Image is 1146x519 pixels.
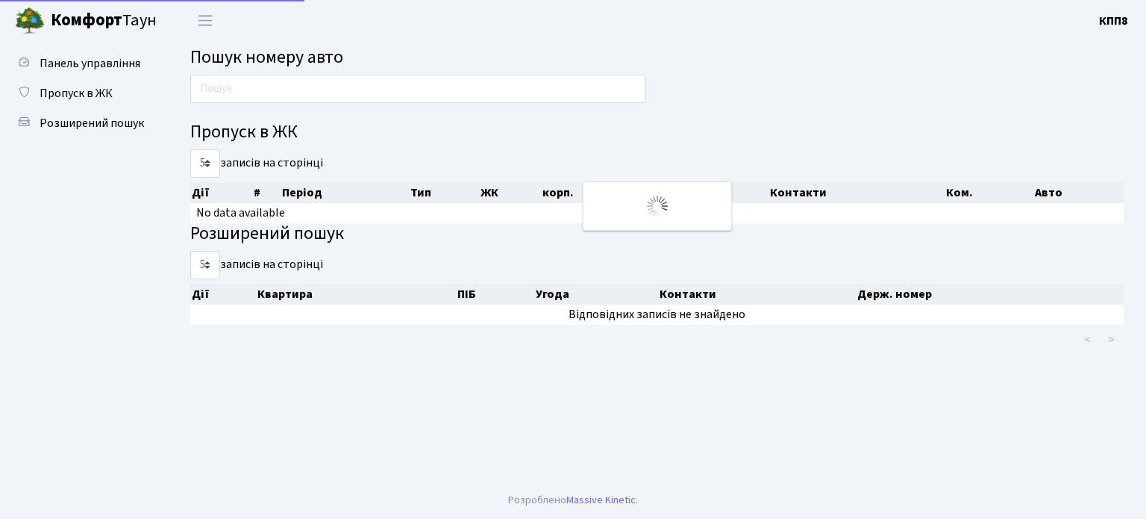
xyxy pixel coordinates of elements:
th: Ком. [945,182,1033,203]
b: Комфорт [51,8,122,32]
span: Таун [51,8,157,34]
th: Контакти [768,182,945,203]
th: ЖК [479,182,541,203]
th: корп. [541,182,642,203]
th: Угода [534,284,657,305]
td: Відповідних записів не знайдено [190,305,1124,325]
label: записів на сторінці [190,251,323,279]
div: Розроблено . [508,492,638,509]
b: КПП8 [1099,13,1128,29]
a: КПП8 [1099,12,1128,30]
a: Пропуск в ЖК [7,78,157,108]
label: записів на сторінці [190,149,323,178]
th: Дії [190,284,256,305]
th: ПІБ [456,284,534,305]
th: Контакти [658,284,857,305]
button: Переключити навігацію [187,8,224,33]
th: Дії [190,182,252,203]
th: Період [281,182,409,203]
a: Панель управління [7,49,157,78]
span: Пропуск в ЖК [40,85,113,102]
h4: Розширений пошук [190,223,1124,245]
th: # [252,182,281,203]
img: Обробка... [645,194,669,218]
td: No data available [190,203,1124,223]
input: Пошук [190,75,646,103]
th: Авто [1033,182,1124,203]
img: logo.png [15,6,45,36]
select: записів на сторінці [190,149,220,178]
h4: Пропуск в ЖК [190,122,1124,143]
th: ПІБ [704,182,768,203]
span: Панель управління [40,55,140,72]
th: Держ. номер [856,284,1124,305]
a: Розширений пошук [7,108,157,138]
a: Massive Kinetic [566,492,636,508]
span: Пошук номеру авто [190,44,343,70]
select: записів на сторінці [190,251,220,279]
th: Квартира [256,284,456,305]
span: Розширений пошук [40,115,144,131]
th: Тип [409,182,480,203]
